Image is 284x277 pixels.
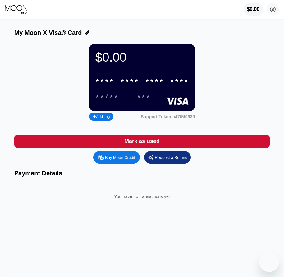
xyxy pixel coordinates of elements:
[93,114,110,119] div: Add Tag
[105,155,135,160] div: Buy Moon Credit
[93,151,140,164] div: Buy Moon Credit
[141,114,195,119] div: Support Token:a47f5f0939
[141,114,195,119] div: Support Token: a47f5f0939
[144,151,191,164] div: Request a Refund
[155,155,187,160] div: Request a Refund
[19,188,265,205] div: You have no transactions yet
[259,252,279,272] iframe: Button to launch messaging window
[95,50,189,64] div: $0.00
[244,3,263,16] div: $0.00
[247,7,259,12] div: $0.00
[14,135,270,148] div: Mark as used
[14,29,82,36] div: My Moon X Visa® Card
[89,113,113,121] div: Add Tag
[14,170,270,177] div: Payment Details
[124,138,160,145] div: Mark as used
